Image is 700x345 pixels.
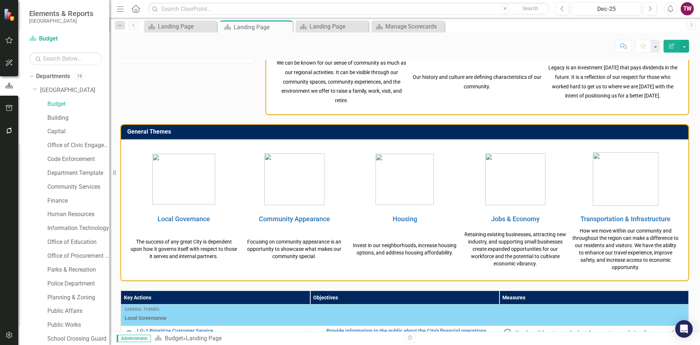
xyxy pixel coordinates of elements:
[574,5,639,14] div: Dec-25
[47,238,109,246] a: Office of Education
[29,9,93,18] span: Elements & Reports
[47,307,109,315] a: Public Affairs
[125,314,685,322] span: Local Governance
[464,231,566,267] span: Retaining existing businesses, attracting new industry, and supporting small businesses create ex...
[310,22,367,31] div: Landing Page
[47,280,109,288] a: Police Department
[503,328,512,337] img: No Information
[117,335,151,342] span: Administrator
[40,86,109,95] a: [GEOGRAPHIC_DATA]
[314,330,323,338] img: Not Defined
[125,330,133,338] img: No Information
[572,228,678,270] span: How we move within our community and throughout the region can make a difference to our residents...
[36,72,70,81] a: Departments
[413,74,541,89] span: Our history and culture are defining characteristics of our community.
[512,4,548,14] button: Search
[47,266,109,274] a: Parks & Recreation
[47,183,109,191] a: Community Services
[47,114,109,122] a: Building
[125,307,685,313] div: General Themes
[146,22,215,31] a: Landing Page
[47,210,109,219] a: Human Resources
[47,155,109,164] a: Code Enforcement
[353,242,456,256] span: Invest in our neighborhoods, increase housing options, and address housing affordability.
[157,215,210,223] a: Local Governance
[47,252,109,260] a: Office of Procurement Management
[297,22,367,31] a: Landing Page
[47,169,109,177] a: Department Template
[47,197,109,205] a: Finance
[47,100,109,108] a: Budget
[385,22,443,31] div: Manage Scorecards
[326,328,495,340] a: Provide information to the public about the City's financial operations and budget.
[393,215,417,223] a: Housing
[47,335,109,343] a: School Crossing Guard
[681,2,694,15] button: TW
[47,224,109,233] a: Information Technology
[4,8,16,21] img: ClearPoint Strategy
[310,326,499,342] td: Double-Click to Edit Right Click for Context Menu
[247,239,341,259] span: Focusing on community appearance is an opportunity to showcase what makes our community special.
[47,127,109,136] a: Capital
[571,2,641,15] button: Dec-25
[131,239,237,259] span: The success of any great City is dependent upon how it governs itself with respect to those it se...
[373,22,443,31] a: Manage Scorecards
[522,5,538,11] span: Search
[29,52,102,65] input: Search Below...
[580,215,670,223] a: Transportation & Infrastructure
[137,328,306,334] a: LG-1 Prioritize Customer Service
[148,3,550,15] input: Search ClearPoint...
[29,35,102,43] a: Budget
[165,335,183,342] a: Budget
[29,18,93,24] small: [GEOGRAPHIC_DATA]
[158,22,215,31] div: Landing Page
[516,330,685,336] a: Number of days to post budget documents on website after approval
[277,60,406,103] span: We can be known for our sense of community as much as our regional activities. It can be visible ...
[121,326,310,342] td: Double-Click to Edit Right Click for Context Menu
[499,326,689,342] td: Double-Click to Edit Right Click for Context Menu
[259,215,330,223] a: Community Appearance
[234,23,291,32] div: Landing Page
[186,335,222,342] div: Landing Page
[127,129,685,135] h3: General Themes
[491,215,540,223] a: Jobs & Economy
[675,320,693,338] div: Open Intercom Messenger
[47,294,109,302] a: Planning & Zoning
[155,334,399,343] div: »
[74,73,85,80] div: 19
[47,141,109,150] a: Office of Civic Engagement
[121,304,689,326] td: Double-Click to Edit
[47,321,109,329] a: Public Works
[548,65,677,99] span: Legacy is an investment [DATE] that pays dividends in the future. It is a reflection of our respe...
